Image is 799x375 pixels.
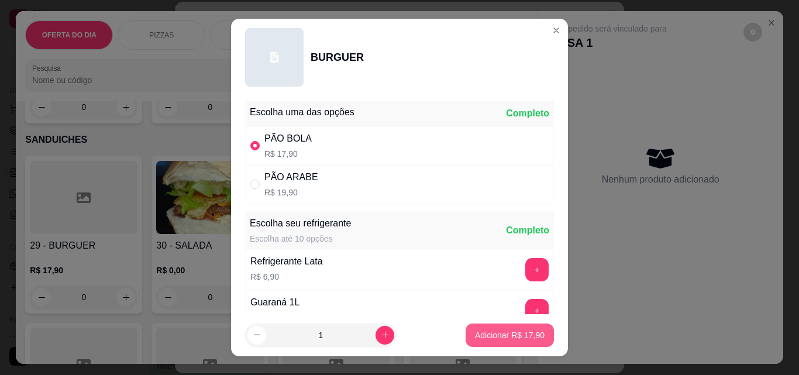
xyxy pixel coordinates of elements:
[475,329,545,341] p: Adicionar R$ 17,90
[247,326,266,345] button: decrease-product-quantity
[250,271,323,283] p: R$ 6,90
[506,106,549,121] div: Completo
[311,49,364,66] div: BURGUER
[250,105,354,119] div: Escolha uma das opções
[250,254,323,269] div: Refrigerante Lata
[525,258,549,281] button: add
[264,132,312,146] div: PÃO BOLA
[250,312,300,324] p: R$ 10,90
[466,324,554,347] button: Adicionar R$ 17,90
[547,21,566,40] button: Close
[264,148,312,160] p: R$ 17,90
[376,326,394,345] button: increase-product-quantity
[525,299,549,322] button: add
[250,295,300,309] div: Guaraná 1L
[250,233,351,245] div: Escolha até 10 opções
[264,187,318,198] p: R$ 19,90
[264,170,318,184] div: PÃO ARABE
[250,216,351,230] div: Escolha seu refrigerante
[506,223,549,238] div: Completo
